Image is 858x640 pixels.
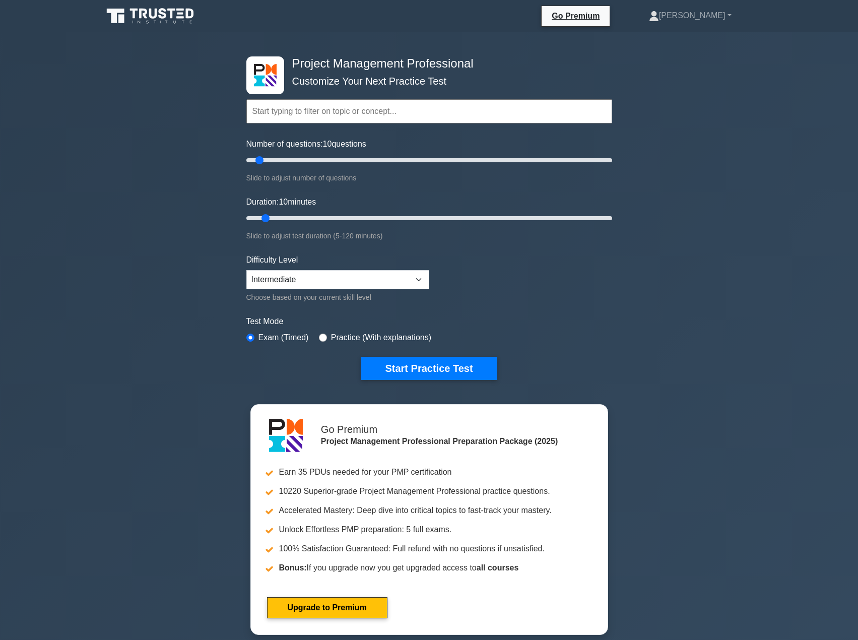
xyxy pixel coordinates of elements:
[625,6,756,26] a: [PERSON_NAME]
[279,198,288,206] span: 10
[246,196,316,208] label: Duration: minutes
[361,357,497,380] button: Start Practice Test
[246,315,612,328] label: Test Mode
[258,332,309,344] label: Exam (Timed)
[546,10,606,22] a: Go Premium
[246,99,612,123] input: Start typing to filter on topic or concept...
[246,230,612,242] div: Slide to adjust test duration (5-120 minutes)
[246,291,429,303] div: Choose based on your current skill level
[246,254,298,266] label: Difficulty Level
[246,172,612,184] div: Slide to adjust number of questions
[246,138,366,150] label: Number of questions: questions
[267,597,387,618] a: Upgrade to Premium
[323,140,332,148] span: 10
[288,56,563,71] h4: Project Management Professional
[331,332,431,344] label: Practice (With explanations)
